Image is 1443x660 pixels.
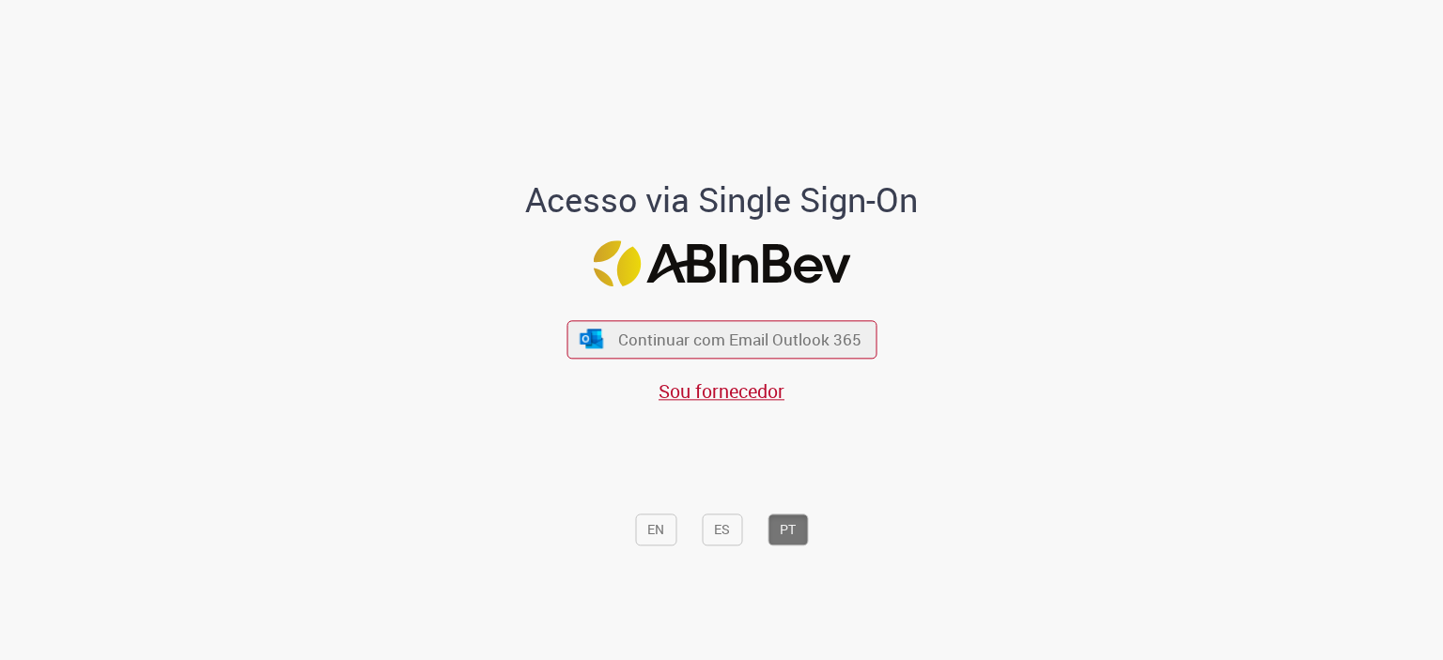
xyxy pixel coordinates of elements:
[461,181,983,219] h1: Acesso via Single Sign-On
[635,514,676,546] button: EN
[768,514,808,546] button: PT
[566,320,877,359] button: ícone Azure/Microsoft 360 Continuar com Email Outlook 365
[593,241,850,287] img: Logo ABInBev
[618,329,861,350] span: Continuar com Email Outlook 365
[659,378,784,404] a: Sou fornecedor
[579,329,605,348] img: ícone Azure/Microsoft 360
[702,514,742,546] button: ES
